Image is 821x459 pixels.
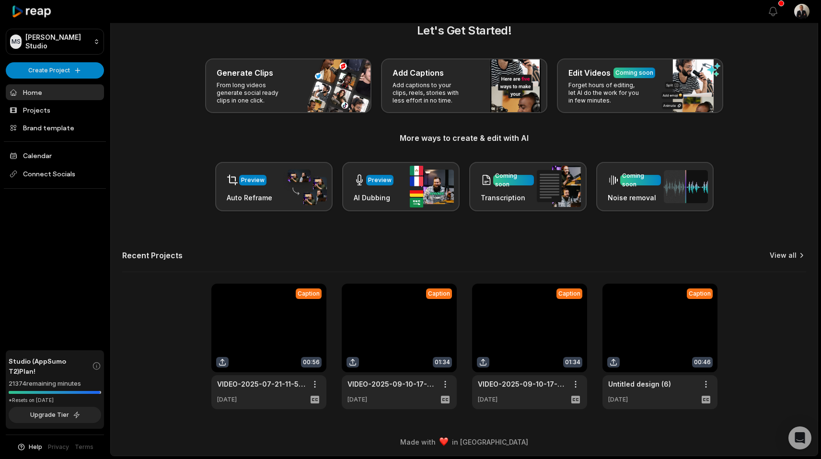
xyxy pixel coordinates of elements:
a: VIDEO-2025-09-10-17-01-06 [478,379,566,389]
img: ai_dubbing.png [410,166,454,207]
button: Help [17,443,42,451]
div: Coming soon [615,69,653,77]
button: Upgrade Tier [9,407,101,423]
h3: AI Dubbing [354,193,393,203]
a: Calendar [6,148,104,163]
div: Coming soon [495,172,532,189]
h3: More ways to create & edit with AI [122,132,806,144]
h2: Let's Get Started! [122,22,806,39]
a: VIDEO-2025-09-10-17-01-06 [347,379,436,389]
div: 21374 remaining minutes [9,379,101,389]
span: Connect Socials [6,165,104,183]
a: View all [770,251,797,260]
a: VIDEO-2025-07-21-11-59-30 [217,379,305,389]
img: transcription.png [537,166,581,207]
div: Open Intercom Messenger [788,426,811,449]
div: Coming soon [622,172,659,189]
img: noise_removal.png [664,170,708,203]
h3: Edit Videos [568,67,611,79]
img: heart emoji [439,437,448,446]
div: Preview [368,176,392,184]
div: Preview [241,176,265,184]
p: Forget hours of editing, let AI do the work for you in few minutes. [568,81,643,104]
p: From long videos generate social ready clips in one click. [217,81,291,104]
span: Help [29,443,42,451]
div: Made with in [GEOGRAPHIC_DATA] [119,437,809,447]
div: *Resets on [DATE] [9,397,101,404]
a: Projects [6,102,104,118]
p: Add captions to your clips, reels, stories with less effort in no time. [393,81,467,104]
a: Privacy [48,443,69,451]
h2: Recent Projects [122,251,183,260]
h3: Noise removal [608,193,661,203]
div: MS [10,34,22,49]
a: Home [6,84,104,100]
h3: Generate Clips [217,67,273,79]
a: Terms [75,443,93,451]
span: Studio (AppSumo T2) Plan! [9,356,92,376]
a: Brand template [6,120,104,136]
h3: Transcription [481,193,534,203]
img: auto_reframe.png [283,168,327,206]
h3: Auto Reframe [227,193,272,203]
button: Create Project [6,62,104,79]
a: Untitled design (6) [608,379,671,389]
h3: Add Captions [393,67,444,79]
p: [PERSON_NAME] Studio [25,33,90,50]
